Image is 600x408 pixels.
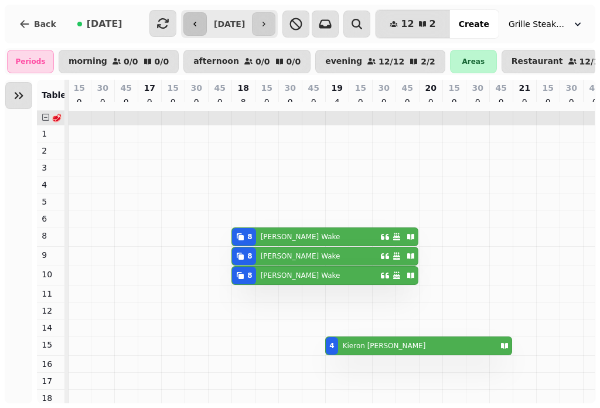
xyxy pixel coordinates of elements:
[42,375,60,387] p: 17
[9,10,66,38] button: Back
[309,96,318,108] p: 0
[42,179,60,191] p: 4
[261,271,340,280] p: [PERSON_NAME] Wake
[332,96,342,108] p: 4
[42,305,60,317] p: 12
[509,18,567,30] span: Grille Steakhouse
[87,19,122,29] span: [DATE]
[168,96,178,108] p: 0
[426,96,435,108] p: 0
[496,82,507,94] p: 45
[42,339,60,351] p: 15
[191,82,202,94] p: 30
[42,288,60,300] p: 11
[502,13,591,35] button: Grille Steakhouse
[343,341,426,351] p: Kieron [PERSON_NAME]
[459,20,489,28] span: Create
[379,57,404,66] p: 12 / 12
[144,82,155,94] p: 17
[496,96,506,108] p: 0
[121,82,132,94] p: 45
[74,96,84,108] p: 0
[168,82,179,94] p: 15
[42,358,60,370] p: 16
[34,20,56,28] span: Back
[42,196,60,208] p: 5
[315,50,445,73] button: evening12/122/2
[69,57,107,66] p: morning
[520,96,529,108] p: 0
[42,322,60,334] p: 14
[68,10,132,38] button: [DATE]
[97,82,108,94] p: 30
[425,82,437,94] p: 20
[356,96,365,108] p: 0
[449,10,499,38] button: Create
[566,82,577,94] p: 30
[403,96,412,108] p: 0
[124,57,138,66] p: 0 / 0
[42,392,60,404] p: 18
[287,57,301,66] p: 0 / 0
[42,162,60,174] p: 3
[59,50,179,73] button: morning0/00/0
[42,249,60,261] p: 9
[379,82,390,94] p: 30
[52,113,116,123] span: 🥩 Restaurant
[145,96,154,108] p: 0
[155,57,169,66] p: 0 / 0
[42,268,60,280] p: 10
[332,82,343,94] p: 19
[262,96,271,108] p: 0
[519,82,530,94] p: 21
[247,232,252,242] div: 8
[590,96,599,108] p: 0
[402,82,413,94] p: 45
[376,10,449,38] button: 122
[193,57,239,66] p: afternoon
[255,57,270,66] p: 0 / 0
[42,145,60,157] p: 2
[543,82,554,94] p: 15
[42,213,60,225] p: 6
[247,251,252,261] div: 8
[183,50,311,73] button: afternoon0/00/0
[450,50,497,73] div: Areas
[5,82,32,109] button: Expand sidebar
[543,96,553,108] p: 0
[42,230,60,242] p: 8
[285,82,296,94] p: 30
[429,19,436,29] span: 2
[401,19,414,29] span: 12
[379,96,388,108] p: 0
[261,232,340,242] p: [PERSON_NAME] Wake
[42,128,60,140] p: 1
[325,57,362,66] p: evening
[7,50,54,73] div: Periods
[421,57,435,66] p: 2 / 2
[247,271,252,280] div: 8
[308,82,319,94] p: 45
[449,82,460,94] p: 15
[567,96,576,108] p: 0
[261,82,272,94] p: 15
[238,96,248,108] p: 8
[261,251,340,261] p: [PERSON_NAME] Wake
[121,96,131,108] p: 0
[329,341,334,351] div: 4
[214,82,226,94] p: 45
[472,82,483,94] p: 30
[449,96,459,108] p: 0
[238,82,249,94] p: 18
[215,96,224,108] p: 0
[74,82,85,94] p: 15
[355,82,366,94] p: 15
[512,57,563,66] p: Restaurant
[42,90,66,100] span: Table
[285,96,295,108] p: 0
[192,96,201,108] p: 0
[98,96,107,108] p: 0
[473,96,482,108] p: 0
